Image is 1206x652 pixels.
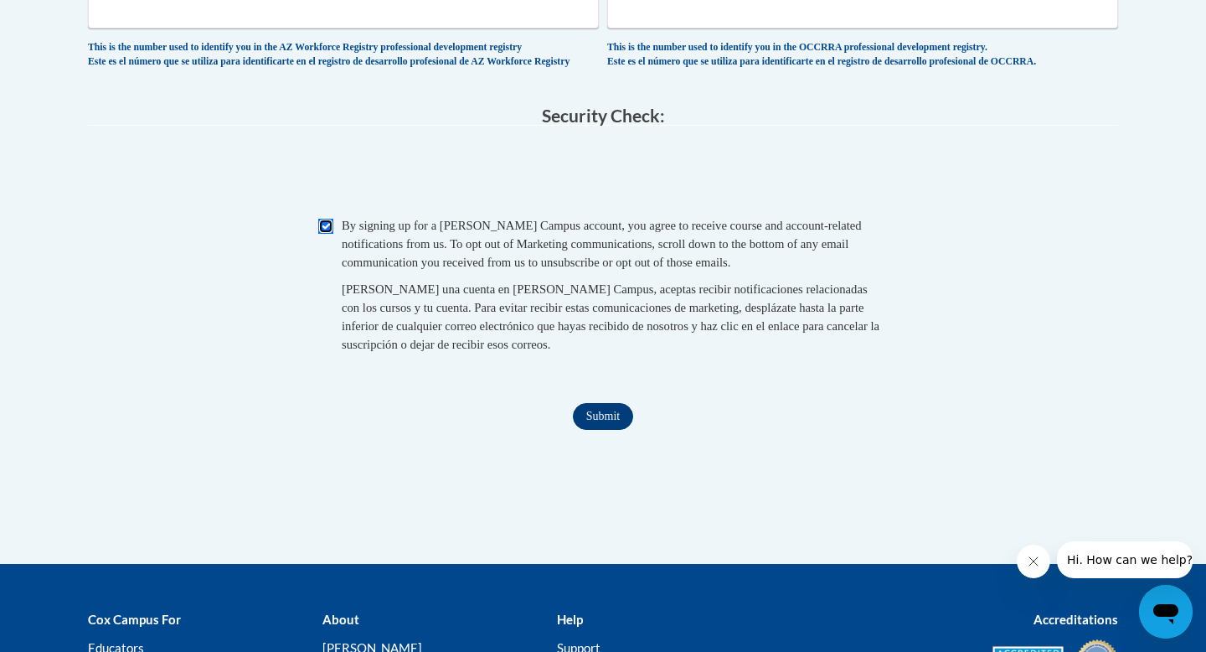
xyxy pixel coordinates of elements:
span: By signing up for a [PERSON_NAME] Campus account, you agree to receive course and account-related... [342,219,862,269]
iframe: Message from company [1057,541,1193,578]
span: [PERSON_NAME] una cuenta en [PERSON_NAME] Campus, aceptas recibir notificaciones relacionadas con... [342,282,879,351]
iframe: Button to launch messaging window [1139,585,1193,639]
b: Cox Campus For [88,612,181,627]
b: About [322,612,359,627]
b: Accreditations [1033,612,1118,627]
b: Help [557,612,583,627]
iframe: Close message [1017,545,1050,578]
div: This is the number used to identify you in the AZ Workforce Registry professional development reg... [88,41,599,69]
div: This is the number used to identify you in the OCCRRA professional development registry. Este es ... [607,41,1118,69]
span: Security Check: [542,105,665,126]
input: Submit [573,403,633,430]
iframe: reCAPTCHA [476,142,730,208]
